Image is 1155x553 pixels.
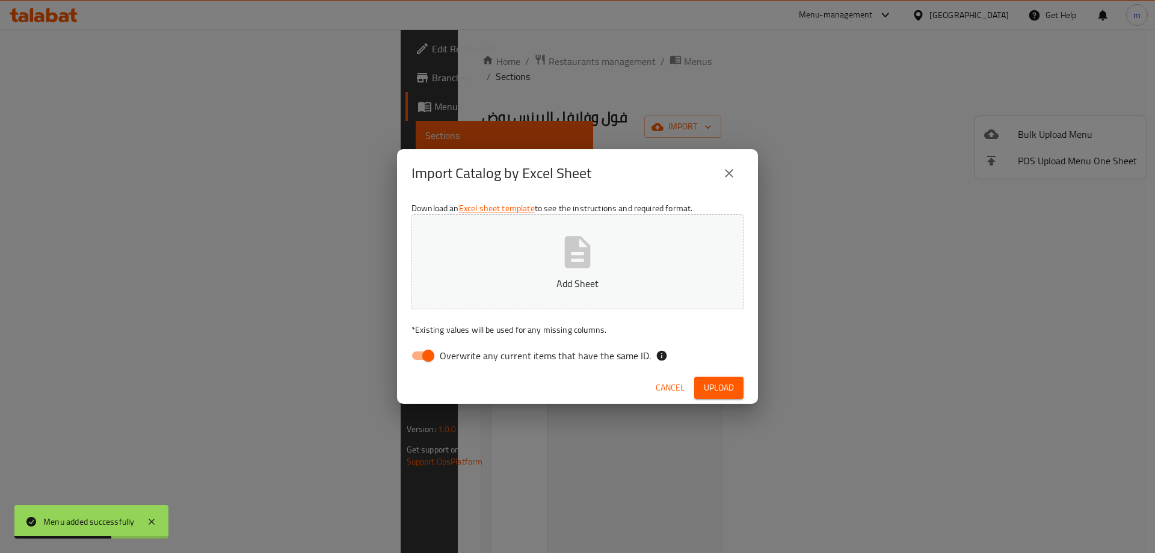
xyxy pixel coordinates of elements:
[440,348,651,363] span: Overwrite any current items that have the same ID.
[43,515,135,528] div: Menu added successfully
[656,350,668,362] svg: If the overwrite option isn't selected, then the items that match an existing ID will be ignored ...
[411,324,744,336] p: Existing values will be used for any missing columns.
[430,276,725,291] p: Add Sheet
[397,197,758,372] div: Download an to see the instructions and required format.
[715,159,744,188] button: close
[656,380,685,395] span: Cancel
[694,377,744,399] button: Upload
[704,380,734,395] span: Upload
[651,377,689,399] button: Cancel
[411,214,744,309] button: Add Sheet
[411,164,591,183] h2: Import Catalog by Excel Sheet
[459,200,535,216] a: Excel sheet template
